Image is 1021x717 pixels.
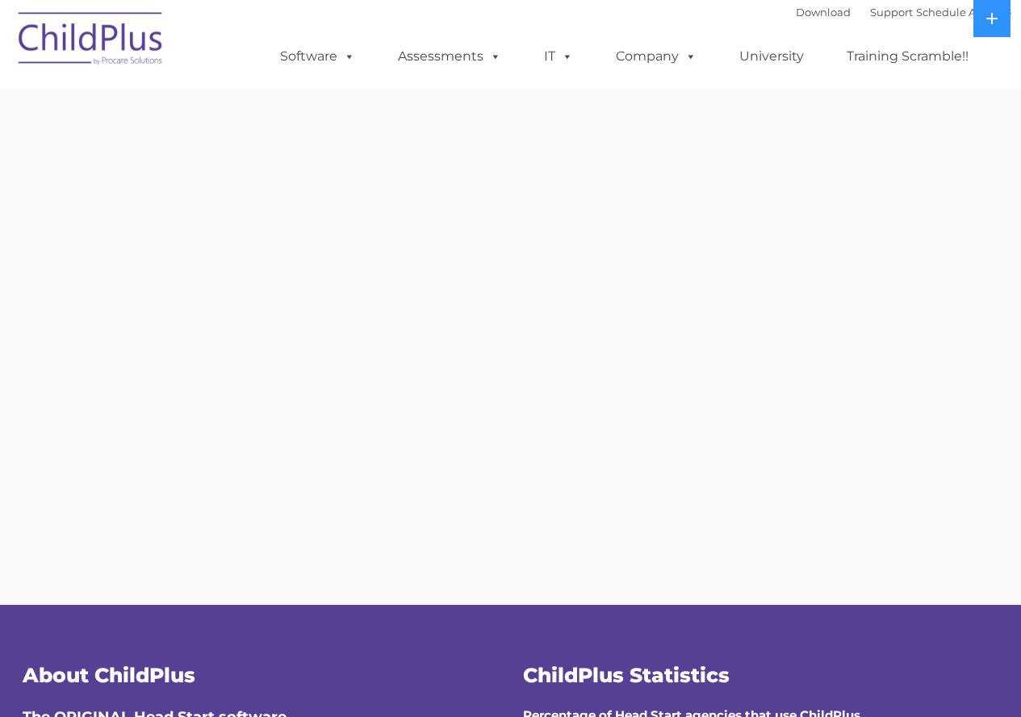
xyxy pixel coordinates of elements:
span: ChildPlus Statistics [523,663,730,687]
a: Assessments [382,40,517,73]
a: Support [870,6,913,19]
a: IT [528,40,589,73]
a: Software [264,40,371,73]
img: ChildPlus by Procare Solutions [10,1,172,81]
a: Company [600,40,713,73]
a: Training Scramble!! [831,40,985,73]
a: Schedule A Demo [916,6,1011,19]
span: About ChildPlus [23,663,195,687]
a: University [723,40,820,73]
font: | [796,6,1011,19]
a: Download [796,6,851,19]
